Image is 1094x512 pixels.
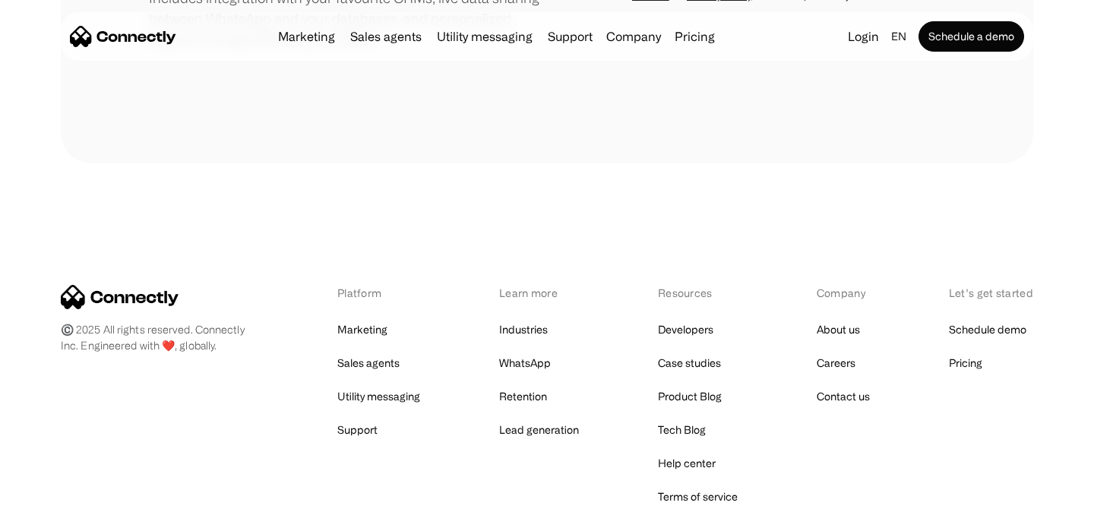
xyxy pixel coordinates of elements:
a: Pricing [669,30,721,43]
div: Company [606,26,661,47]
div: Company [817,285,870,301]
div: Let’s get started [949,285,1033,301]
div: en [891,26,906,47]
ul: Language list [30,485,91,507]
a: Case studies [658,352,721,374]
div: en [885,26,915,47]
a: Pricing [949,352,982,374]
a: Terms of service [658,486,738,507]
a: Sales agents [344,30,428,43]
a: Help center [658,453,716,474]
a: About us [817,319,860,340]
div: Learn more [499,285,579,301]
a: Utility messaging [337,386,420,407]
div: Platform [337,285,420,301]
a: Contact us [817,386,870,407]
a: Support [337,419,378,441]
a: Lead generation [499,419,579,441]
div: Company [602,26,666,47]
a: Utility messaging [431,30,539,43]
a: Industries [499,319,548,340]
a: Careers [817,352,855,374]
a: Schedule demo [949,319,1026,340]
a: home [70,25,176,48]
a: Product Blog [658,386,722,407]
a: Marketing [272,30,341,43]
div: Resources [658,285,738,301]
a: Developers [658,319,713,340]
a: WhatsApp [499,352,551,374]
aside: Language selected: English [15,484,91,507]
a: Retention [499,386,547,407]
a: Schedule a demo [919,21,1024,52]
a: Marketing [337,319,387,340]
a: Sales agents [337,352,400,374]
a: Tech Blog [658,419,706,441]
a: Support [542,30,599,43]
a: Login [842,26,885,47]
